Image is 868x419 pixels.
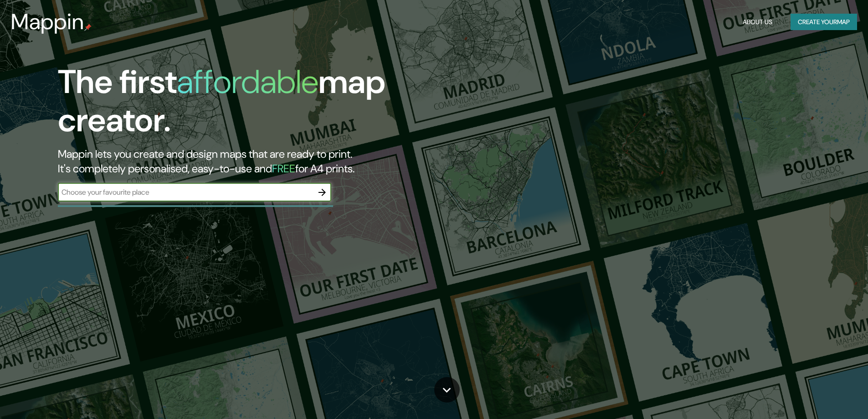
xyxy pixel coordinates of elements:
[11,9,84,35] h3: Mappin
[84,24,92,31] img: mappin-pin
[272,161,295,176] h5: FREE
[58,63,492,147] h1: The first map creator.
[791,14,857,31] button: Create yourmap
[58,147,492,176] h2: Mappin lets you create and design maps that are ready to print. It's completely personalised, eas...
[739,14,776,31] button: About Us
[177,61,318,103] h1: affordable
[58,187,313,197] input: Choose your favourite place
